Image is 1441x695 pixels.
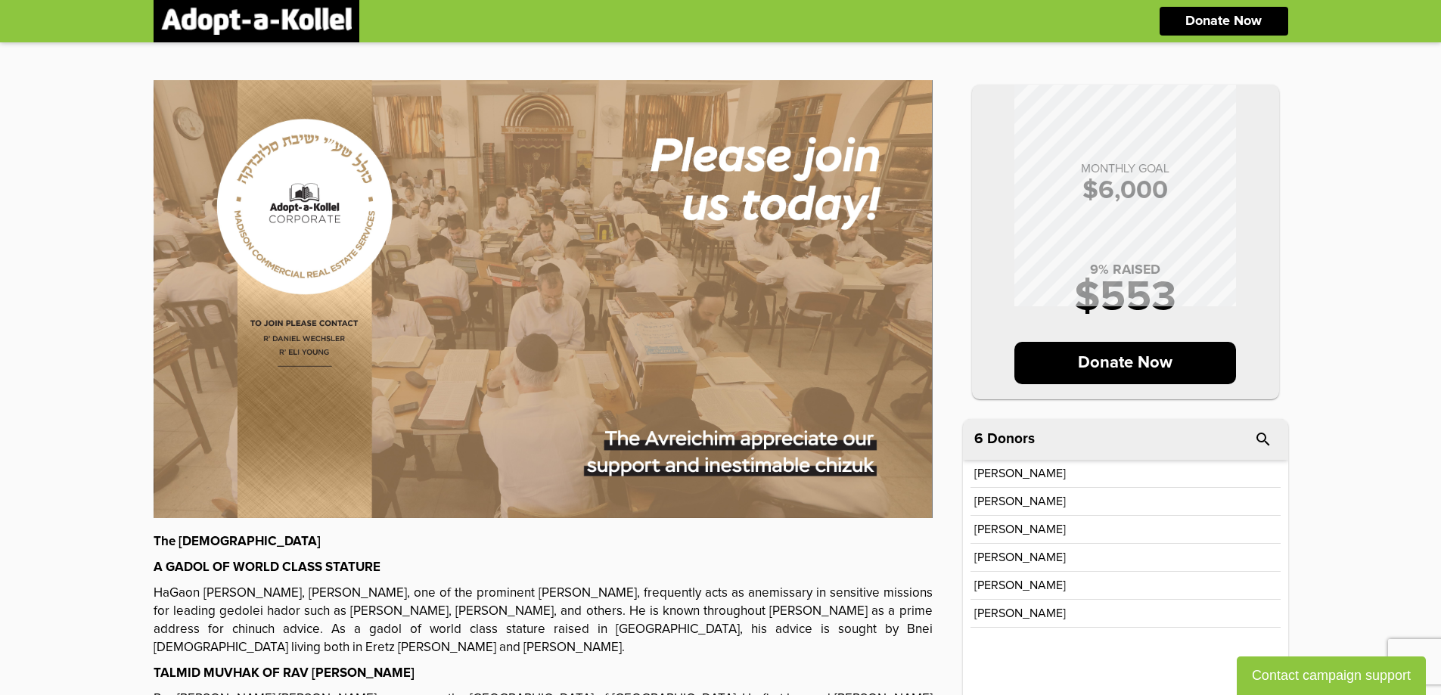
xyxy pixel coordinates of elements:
[1185,14,1262,28] p: Donate Now
[154,535,321,548] strong: The [DEMOGRAPHIC_DATA]
[974,607,1066,619] p: [PERSON_NAME]
[154,80,933,518] img: GTMl8Zazyd.uwf9jX4LSx.jpg
[154,667,415,680] strong: TALMID MUVHAK OF RAV [PERSON_NAME]
[974,467,1066,479] p: [PERSON_NAME]
[974,523,1066,535] p: [PERSON_NAME]
[161,8,352,35] img: logonobg.png
[974,579,1066,591] p: [PERSON_NAME]
[987,163,1264,175] p: MONTHLY GOAL
[1237,656,1426,695] button: Contact campaign support
[987,178,1264,203] p: $
[974,432,983,446] span: 6
[1014,342,1236,384] p: Donate Now
[154,561,380,574] strong: A GADOL OF WORLD CLASS STATURE
[154,585,933,657] p: HaGaon [PERSON_NAME], [PERSON_NAME], one of the prominent [PERSON_NAME], frequently acts as anemi...
[974,551,1066,563] p: [PERSON_NAME]
[974,495,1066,507] p: [PERSON_NAME]
[987,432,1035,446] p: Donors
[1254,430,1272,448] i: search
